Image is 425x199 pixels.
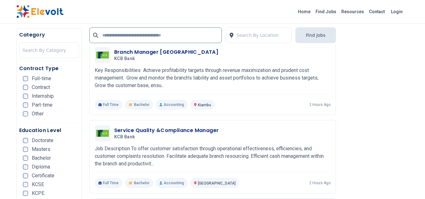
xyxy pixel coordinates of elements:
h5: Category [19,31,79,39]
span: Kiambu [198,103,211,107]
a: Find Jobs [313,7,339,17]
a: Resources [339,7,366,17]
input: Doctorate [23,138,28,143]
input: Internship [23,94,28,99]
span: [GEOGRAPHIC_DATA] [198,181,236,185]
h3: Service Quality &Compliance Manager [114,127,219,134]
span: Other [32,111,44,116]
span: Diploma [32,164,50,169]
span: Contract [32,85,50,90]
span: KCSE [32,182,44,187]
a: Home [295,7,313,17]
a: KCB BankService Quality &Compliance ManagerKCB BankJob Description To offer customer satisfaction... [95,125,331,188]
a: Contact [366,7,387,17]
input: Diploma [23,164,28,169]
span: Bachelor [134,180,149,185]
span: KCPE [32,191,44,196]
span: Masters [32,147,50,152]
img: Elevolt [16,5,64,18]
span: Certificate [32,173,54,178]
span: KCB Bank [114,134,135,140]
input: Part-time [23,102,28,108]
span: Doctorate [32,138,53,143]
h3: Branch Manager [GEOGRAPHIC_DATA] [114,48,219,56]
p: 2 hours ago [309,102,331,107]
span: Bachelor [134,102,149,107]
span: Full-time [32,76,51,81]
span: Bachelor [32,156,51,161]
button: Find Jobs [295,27,336,43]
p: Full Time [95,178,123,188]
input: Other [23,111,28,116]
p: Key Responsibilities Achieve profitability targets through revenue maximization and prudent cost ... [95,67,331,89]
input: Bachelor [23,156,28,161]
span: KCB Bank [114,56,135,62]
iframe: Chat Widget [394,169,425,199]
p: Accounting [156,100,188,110]
p: Job Description To offer customer satisfaction through operational effectiveness, efficiencies, a... [95,145,331,168]
span: Part-time [32,102,53,108]
input: Contract [23,85,28,90]
h5: Contract Type [19,65,79,72]
p: Full Time [95,100,123,110]
img: KCB Bank [96,130,109,137]
p: Accounting [156,178,188,188]
input: KCSE [23,182,28,187]
input: Masters [23,147,28,152]
img: KCB Bank [96,52,109,58]
p: 2 hours ago [309,180,331,185]
a: Login [387,5,406,18]
input: Certificate [23,173,28,178]
h5: Education Level [19,127,79,134]
a: KCB BankBranch Manager [GEOGRAPHIC_DATA]KCB BankKey Responsibilities Achieve profitability target... [95,47,331,110]
span: Internship [32,94,54,99]
input: Full-time [23,76,28,81]
input: KCPE [23,191,28,196]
